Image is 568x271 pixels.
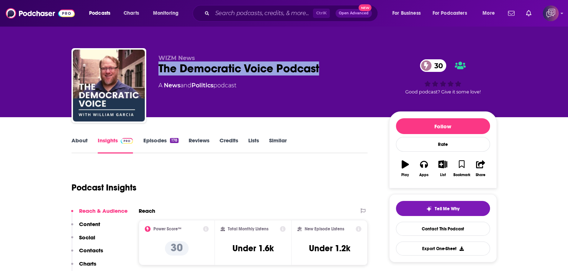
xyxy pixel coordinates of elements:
span: Open Advanced [339,12,369,15]
span: Tell Me Why [435,206,460,212]
div: Search podcasts, credits, & more... [199,5,385,22]
p: 30 [165,241,189,256]
span: Monitoring [153,8,179,18]
h3: Under 1.6k [232,243,274,254]
button: List [433,156,452,182]
span: Logged in as corioliscompany [543,5,559,21]
span: Ctrl K [313,9,330,18]
div: Share [476,173,485,177]
h3: Under 1.2k [309,243,350,254]
h2: New Episode Listens [305,226,344,231]
button: Bookmark [452,156,471,182]
button: open menu [387,8,430,19]
button: Content [71,221,100,234]
img: User Profile [543,5,559,21]
div: 178 [170,138,178,143]
div: 30Good podcast? Give it some love! [389,55,497,99]
button: Share [471,156,490,182]
a: Reviews [189,137,209,153]
button: Show profile menu [543,5,559,21]
button: open menu [477,8,504,19]
span: For Business [392,8,421,18]
a: InsightsPodchaser Pro [98,137,133,153]
div: Bookmark [453,173,470,177]
h2: Power Score™ [153,226,181,231]
button: tell me why sparkleTell Me Why [396,201,490,216]
a: Credits [220,137,238,153]
img: Podchaser - Follow, Share and Rate Podcasts [6,6,75,20]
a: Charts [119,8,143,19]
a: 30 [420,59,447,72]
img: The Democratic Voice Podcast [73,50,145,121]
p: Charts [79,260,96,267]
div: Apps [419,173,429,177]
a: News [164,82,180,89]
a: Contact This Podcast [396,222,490,236]
button: Export One-Sheet [396,242,490,256]
div: Play [401,173,409,177]
h1: Podcast Insights [71,182,137,193]
button: open menu [84,8,120,19]
span: Good podcast? Give it some love! [405,89,481,95]
span: WIZM News [158,55,195,61]
a: Show notifications dropdown [505,7,517,19]
button: Apps [415,156,433,182]
button: Open AdvancedNew [336,9,372,18]
button: open menu [428,8,477,19]
span: For Podcasters [433,8,467,18]
p: Contacts [79,247,103,254]
span: More [482,8,495,18]
input: Search podcasts, credits, & more... [212,8,313,19]
p: Content [79,221,100,228]
a: Show notifications dropdown [523,7,534,19]
div: Rate [396,137,490,152]
a: Episodes178 [143,137,178,153]
p: Social [79,234,95,241]
button: Reach & Audience [71,207,128,221]
button: Social [71,234,95,247]
img: tell me why sparkle [426,206,432,212]
button: Play [396,156,415,182]
h2: Total Monthly Listens [228,226,268,231]
span: and [180,82,191,89]
img: Podchaser Pro [121,138,133,144]
button: open menu [148,8,188,19]
button: Contacts [71,247,103,260]
span: Podcasts [89,8,110,18]
span: New [359,4,371,11]
span: Charts [124,8,139,18]
div: A podcast [158,81,236,90]
a: Lists [248,137,259,153]
a: About [71,137,88,153]
h2: Reach [139,207,155,214]
a: Similar [269,137,287,153]
span: 30 [427,59,447,72]
a: Politics [191,82,213,89]
button: Follow [396,118,490,134]
p: Reach & Audience [79,207,128,214]
div: List [440,173,446,177]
